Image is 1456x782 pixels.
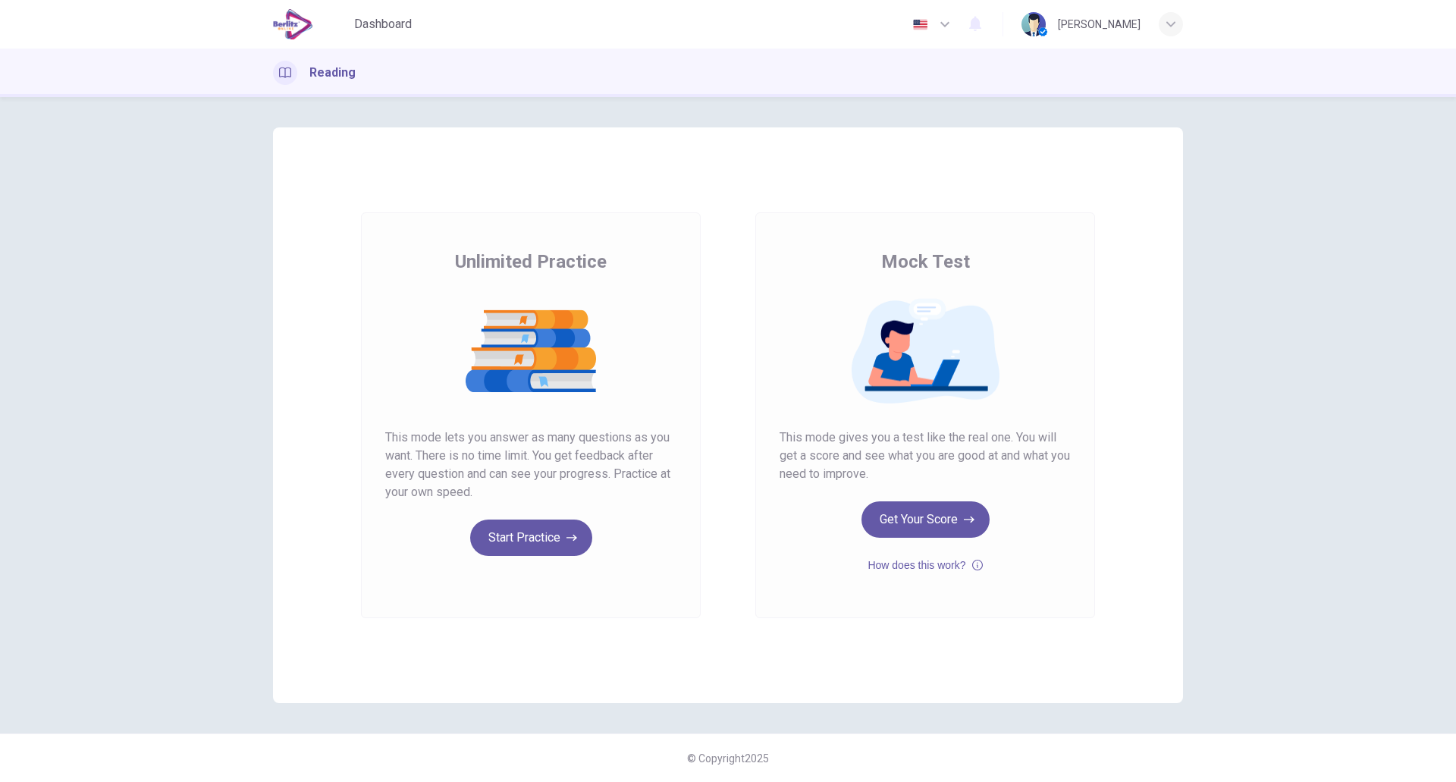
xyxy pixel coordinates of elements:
[354,15,412,33] span: Dashboard
[385,429,676,501] span: This mode lets you answer as many questions as you want. There is no time limit. You get feedback...
[868,556,982,574] button: How does this work?
[470,520,592,556] button: Start Practice
[881,250,970,274] span: Mock Test
[861,501,990,538] button: Get Your Score
[687,752,769,765] span: © Copyright 2025
[273,9,313,39] img: EduSynch logo
[455,250,607,274] span: Unlimited Practice
[780,429,1071,483] span: This mode gives you a test like the real one. You will get a score and see what you are good at a...
[1058,15,1141,33] div: [PERSON_NAME]
[911,19,930,30] img: en
[1021,12,1046,36] img: Profile picture
[273,9,348,39] a: EduSynch logo
[309,64,356,82] h1: Reading
[348,11,418,38] button: Dashboard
